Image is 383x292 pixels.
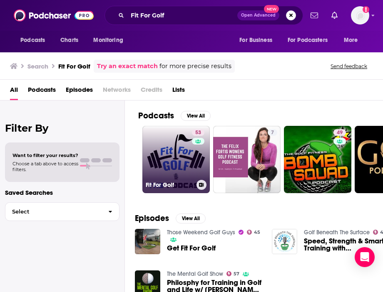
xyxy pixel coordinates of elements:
[237,10,279,20] button: Open AdvancedNew
[234,32,283,48] button: open menu
[234,272,239,276] span: 57
[254,231,260,234] span: 45
[141,83,162,100] span: Credits
[247,230,261,235] a: 45
[337,129,343,137] span: 49
[12,152,78,158] span: Want to filter your results?
[192,129,204,136] a: 53
[338,32,368,48] button: open menu
[241,13,276,17] span: Open Advanced
[97,61,158,71] a: Try an exact match
[5,202,119,221] button: Select
[27,62,48,70] h3: Search
[5,189,119,196] p: Saved Searches
[355,247,375,267] div: Open Intercom Messenger
[363,6,369,13] svg: Add a profile image
[58,62,90,70] h3: Fit For Golf
[10,83,18,100] a: All
[55,32,83,48] a: Charts
[87,32,134,48] button: open menu
[351,6,369,25] img: User Profile
[239,34,272,46] span: For Business
[142,126,210,193] a: 53Fit For Golf
[66,83,93,100] a: Episodes
[271,129,274,137] span: 7
[93,34,123,46] span: Monitoring
[60,34,78,46] span: Charts
[103,83,131,100] span: Networks
[127,9,237,22] input: Search podcasts, credits, & more...
[135,213,169,223] h2: Episodes
[351,6,369,25] button: Show profile menu
[20,34,45,46] span: Podcasts
[167,229,235,236] a: Those Weekend Golf Guys
[135,229,160,254] img: Get Fit For Golf
[307,8,321,22] a: Show notifications dropdown
[5,122,119,134] h2: Filter By
[14,7,94,23] img: Podchaser - Follow, Share and Rate Podcasts
[12,161,78,172] span: Choose a tab above to access filters.
[146,182,193,189] h3: Fit For Golf
[28,83,56,100] a: Podcasts
[351,6,369,25] span: Logged in as KatieC
[344,34,358,46] span: More
[288,34,328,46] span: For Podcasters
[284,126,351,193] a: 49
[104,6,303,25] div: Search podcasts, credits, & more...
[138,110,211,121] a: PodcastsView All
[172,83,185,100] a: Lists
[264,5,279,13] span: New
[272,229,297,254] img: Speed, Strength & Smart Training with Mike Carroll (Fit For Golf)
[328,8,341,22] a: Show notifications dropdown
[5,209,102,214] span: Select
[159,61,231,71] span: for more precise results
[167,245,216,252] a: Get Fit For Golf
[304,229,370,236] a: Golf Beneath The Surface
[226,271,240,276] a: 57
[181,111,211,121] button: View All
[195,129,201,137] span: 53
[15,32,56,48] button: open menu
[167,270,223,277] a: The Mental Golf Show
[176,213,206,223] button: View All
[135,213,206,223] a: EpisodesView All
[282,32,340,48] button: open menu
[213,126,281,193] a: 7
[328,63,370,70] button: Send feedback
[138,110,174,121] h2: Podcasts
[268,129,277,136] a: 7
[333,129,346,136] a: 49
